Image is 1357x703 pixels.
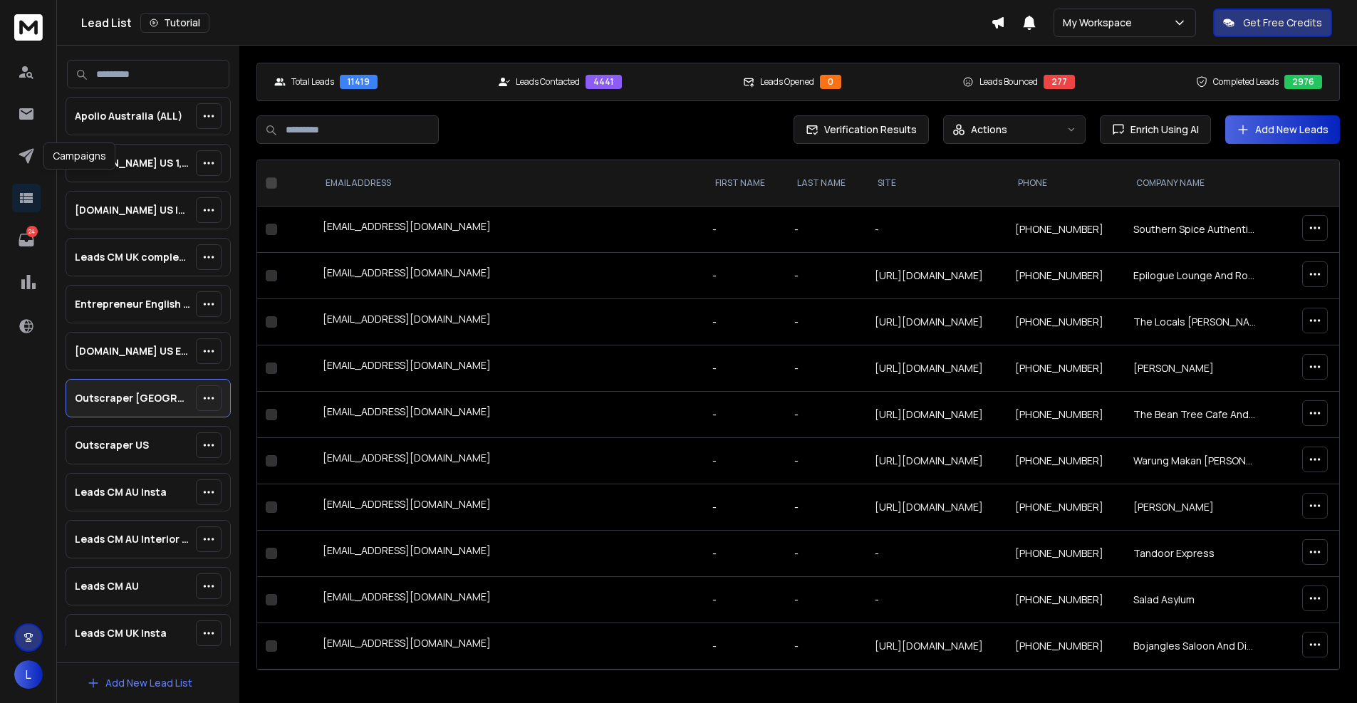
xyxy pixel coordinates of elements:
[323,590,695,610] div: [EMAIL_ADDRESS][DOMAIN_NAME]
[704,207,786,253] td: -
[1007,345,1125,392] td: [PHONE_NUMBER]
[1007,531,1125,577] td: [PHONE_NUMBER]
[1007,392,1125,438] td: [PHONE_NUMBER]
[1125,623,1265,670] td: Bojangles Saloon And Dining Room
[323,219,695,239] div: [EMAIL_ADDRESS][DOMAIN_NAME]
[1125,392,1265,438] td: The Bean Tree Cafe And Restaurant
[704,253,786,299] td: -
[786,531,866,577] td: -
[323,497,695,517] div: [EMAIL_ADDRESS][DOMAIN_NAME]
[75,250,190,264] p: Leads CM UK completed
[786,392,866,438] td: -
[866,207,1007,253] td: -
[786,253,866,299] td: -
[704,299,786,345] td: -
[1225,115,1340,144] button: Add New Leads
[704,484,786,531] td: -
[786,623,866,670] td: -
[979,76,1038,88] p: Leads Bounced
[1125,207,1265,253] td: Southern Spice Authentic Indian Cuisine
[786,438,866,484] td: -
[1125,484,1265,531] td: [PERSON_NAME]
[75,579,139,593] p: Leads CM AU
[866,438,1007,484] td: [URL][DOMAIN_NAME]
[1213,9,1332,37] button: Get Free Credits
[704,438,786,484] td: -
[1125,253,1265,299] td: Epilogue Lounge And Rooftop Bar
[516,76,580,88] p: Leads Contacted
[81,13,991,33] div: Lead List
[786,299,866,345] td: -
[1125,299,1265,345] td: The Locals [PERSON_NAME][GEOGRAPHIC_DATA]
[704,345,786,392] td: -
[1305,654,1339,688] iframe: Intercom live chat
[323,358,695,378] div: [EMAIL_ADDRESS][DOMAIN_NAME]
[786,484,866,531] td: -
[1007,207,1125,253] td: [PHONE_NUMBER]
[704,392,786,438] td: -
[291,76,334,88] p: Total Leads
[76,669,204,697] button: Add New Lead List
[586,75,622,89] div: 4441
[1284,75,1322,89] div: 2976
[323,266,695,286] div: [EMAIL_ADDRESS][DOMAIN_NAME]
[1007,438,1125,484] td: [PHONE_NUMBER]
[75,438,149,452] p: Outscraper US
[1063,16,1138,30] p: My Workspace
[75,109,182,123] p: Apollo Australia (ALL)
[866,484,1007,531] td: [URL][DOMAIN_NAME]
[1213,76,1279,88] p: Completed Leads
[1007,484,1125,531] td: [PHONE_NUMBER]
[1007,253,1125,299] td: [PHONE_NUMBER]
[75,626,167,640] p: Leads CM UK Insta
[140,13,209,33] button: Tutorial
[704,160,786,207] th: FIRST NAME
[866,623,1007,670] td: [URL][DOMAIN_NAME]
[1044,75,1075,89] div: 277
[704,577,786,623] td: -
[14,660,43,689] button: L
[866,577,1007,623] td: -
[1125,160,1265,207] th: Company Name
[704,531,786,577] td: -
[866,392,1007,438] td: [URL][DOMAIN_NAME]
[340,75,378,89] div: 11419
[314,160,704,207] th: EMAIL ADDRESS
[26,226,38,237] p: 24
[786,577,866,623] td: -
[1125,438,1265,484] td: Warung Makan [PERSON_NAME]
[1125,345,1265,392] td: [PERSON_NAME]
[1100,115,1211,144] button: Enrich Using AI
[786,160,866,207] th: LAST NAME
[75,344,190,358] p: [DOMAIN_NAME] US Entrepreneurs (1)
[1125,577,1265,623] td: Salad Asylum
[323,451,695,471] div: [EMAIL_ADDRESS][DOMAIN_NAME]
[75,297,190,311] p: Entrepreneur English Insta
[323,543,695,563] div: [EMAIL_ADDRESS][DOMAIN_NAME]
[866,345,1007,392] td: [URL][DOMAIN_NAME]
[1007,299,1125,345] td: [PHONE_NUMBER]
[786,207,866,253] td: -
[704,623,786,670] td: -
[866,299,1007,345] td: [URL][DOMAIN_NAME]
[75,485,167,499] p: Leads CM AU Insta
[1007,623,1125,670] td: [PHONE_NUMBER]
[820,75,841,89] div: 0
[323,312,695,332] div: [EMAIL_ADDRESS][DOMAIN_NAME]
[43,142,115,170] div: Campaigns
[75,156,190,170] p: [DOMAIN_NAME] US 1,2,3,4
[866,253,1007,299] td: [URL][DOMAIN_NAME]
[866,531,1007,577] td: -
[971,123,1007,137] p: Actions
[794,115,929,144] button: Verification Results
[1007,577,1125,623] td: [PHONE_NUMBER]
[323,405,695,425] div: [EMAIL_ADDRESS][DOMAIN_NAME]
[1007,160,1125,207] th: Phone
[818,123,917,137] span: Verification Results
[323,636,695,656] div: [EMAIL_ADDRESS][DOMAIN_NAME]
[12,226,41,254] a: 24
[75,532,190,546] p: Leads CM AU Interior Designer
[866,160,1007,207] th: site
